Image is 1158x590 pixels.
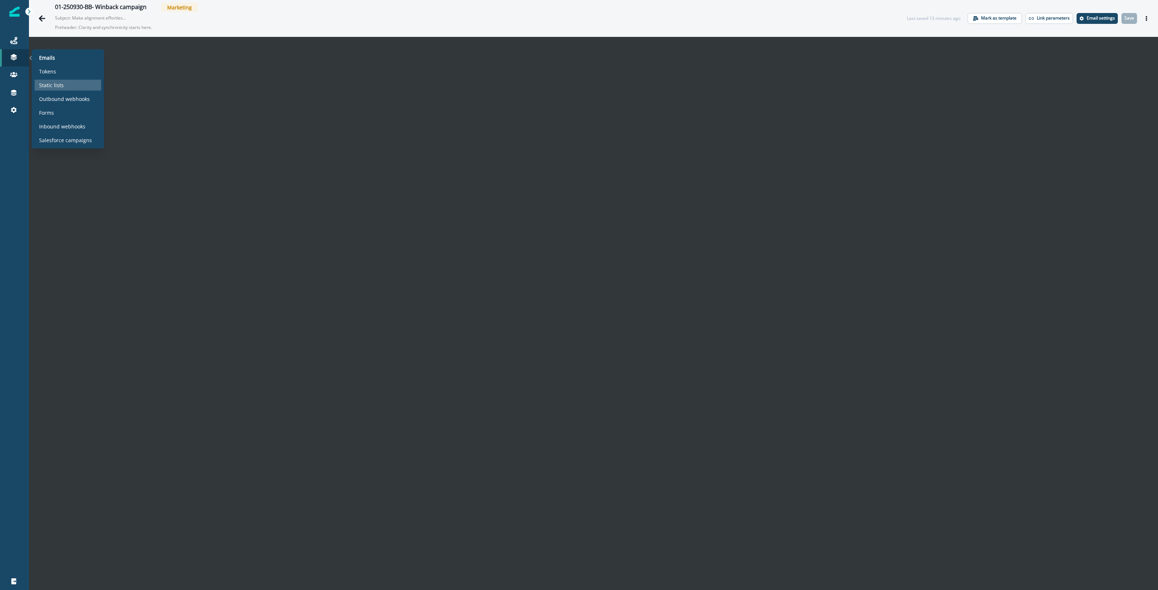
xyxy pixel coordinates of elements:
[9,7,20,17] img: Inflection
[1077,13,1118,24] button: Settings
[39,68,56,75] p: Tokens
[35,93,101,104] a: Outbound webhooks
[161,3,198,12] span: Marketing
[1026,13,1073,24] button: Link parameters
[35,107,101,118] a: Forms
[35,135,101,145] a: Salesforce campaigns
[39,54,55,61] p: Emails
[35,80,101,90] a: Static lists
[39,136,92,144] p: Salesforce campaigns
[907,15,960,22] div: Last saved 13 minutes ago
[39,123,85,130] p: Inbound webhooks
[968,13,1022,24] button: Mark as template
[55,4,147,12] div: 01-250930-BB- Winback campaign
[55,12,127,21] p: Subject: Make alignment effortless: Mural can help.
[1121,13,1137,24] button: Save
[55,21,236,34] p: Preheader: Clarity and synchronicity starts here.
[1124,16,1134,21] p: Save
[35,11,49,26] button: Go back
[39,109,54,116] p: Forms
[35,121,101,132] a: Inbound webhooks
[35,52,101,63] a: Emails
[1141,13,1152,24] button: Actions
[39,95,90,103] p: Outbound webhooks
[35,66,101,77] a: Tokens
[1037,16,1070,21] p: Link parameters
[981,16,1017,21] p: Mark as template
[39,81,64,89] p: Static lists
[1087,16,1115,21] p: Email settings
